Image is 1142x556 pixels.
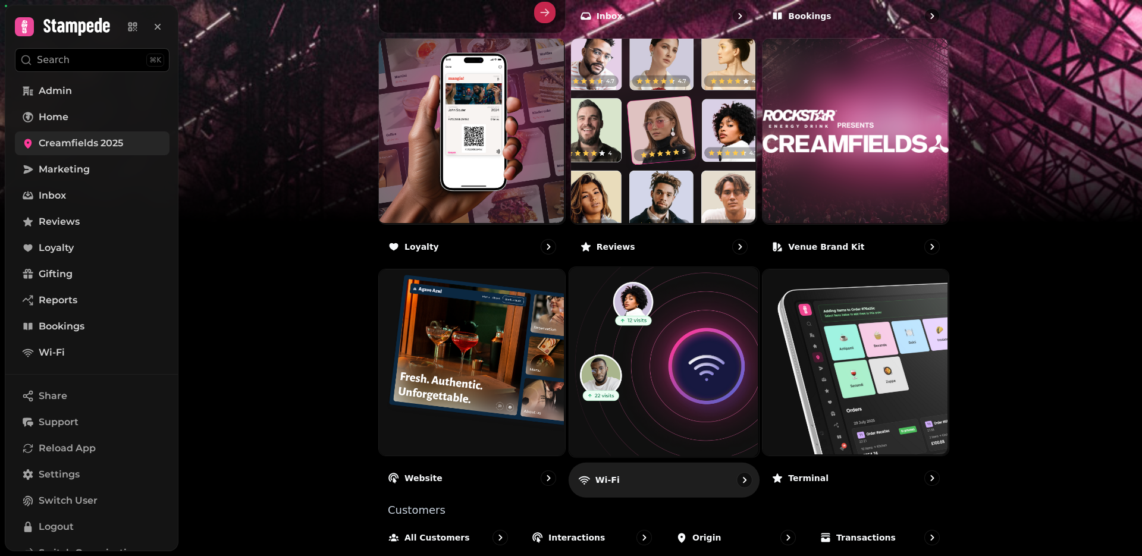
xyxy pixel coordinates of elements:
span: Switch User [39,494,98,508]
a: Venue brand kitVenue brand kit [762,38,949,265]
a: ReviewsReviews [570,38,758,265]
img: Wi-Fi [567,266,757,456]
span: Bookings [39,319,84,334]
svg: go to [782,532,794,544]
a: Interactions [522,520,661,555]
p: Terminal [788,472,829,484]
a: Creamfields 2025 [15,131,170,155]
a: Wi-FiWi-Fi [569,267,760,498]
a: TerminalTerminal [762,269,949,495]
p: Wi-Fi [595,474,619,486]
span: Inbox [39,189,66,203]
span: Wi-Fi [39,345,65,360]
p: Bookings [788,10,831,22]
span: Share [39,389,67,403]
span: Reviews [39,215,80,229]
svg: go to [926,241,938,253]
svg: go to [638,532,650,544]
svg: go to [734,241,746,253]
a: Origin [666,520,805,555]
span: Logout [39,520,74,534]
a: Inbox [15,184,170,208]
span: Creamfields 2025 [39,136,123,150]
svg: go to [494,532,506,544]
svg: go to [542,472,554,484]
svg: go to [738,474,750,486]
span: Support [39,415,79,429]
a: Loyalty [15,236,170,260]
a: Wi-Fi [15,341,170,365]
img: Website [378,268,564,454]
button: Support [15,410,170,434]
p: Loyalty [404,241,439,253]
a: Settings [15,463,170,486]
svg: go to [926,532,938,544]
svg: go to [926,10,938,22]
p: Website [404,472,443,484]
span: Admin [39,84,72,98]
a: Admin [15,79,170,103]
span: Loyalty [39,241,74,255]
span: Gifting [39,267,73,281]
svg: go to [926,472,938,484]
span: Reload App [39,441,96,456]
p: Interactions [548,532,605,544]
button: Logout [15,515,170,539]
a: WebsiteWebsite [378,269,566,495]
p: All customers [404,532,470,544]
a: Gifting [15,262,170,286]
button: Share [15,384,170,408]
a: Marketing [15,158,170,181]
svg: go to [542,241,554,253]
a: LoyaltyLoyalty [378,38,566,265]
span: Home [39,110,68,124]
p: Reviews [597,241,635,253]
svg: go to [734,10,746,22]
a: Transactions [810,520,949,555]
p: Customers [388,505,949,516]
div: ⌘K [146,54,164,67]
span: Settings [39,467,80,482]
img: Reviews [570,37,756,224]
button: Switch User [15,489,170,513]
img: Terminal [761,268,948,454]
p: Venue brand kit [788,241,864,253]
a: Reports [15,288,170,312]
a: Home [15,105,170,129]
p: Search [37,53,70,67]
a: Bookings [15,315,170,338]
button: Search⌘K [15,48,170,72]
p: Transactions [836,532,896,544]
p: Inbox [597,10,623,22]
button: Reload App [15,436,170,460]
a: All customers [378,520,517,555]
img: aHR0cHM6Ly9maWxlcy5zdGFtcGVkZS5haS8zMjlhYmI1NC04YmFmLTRiMTUtODAwYi1kNjVhYzFiY2Y5M2MvbWVkaWEvMmM3N... [763,39,949,225]
a: Reviews [15,210,170,234]
span: Reports [39,293,77,307]
img: Loyalty [378,37,564,224]
span: Marketing [39,162,90,177]
p: Origin [692,532,721,544]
